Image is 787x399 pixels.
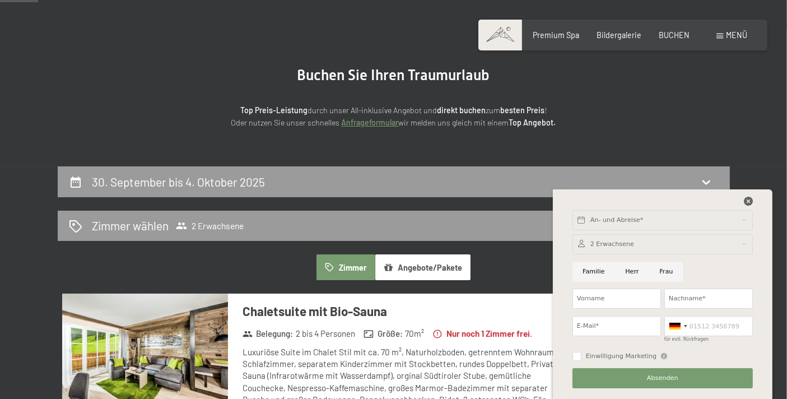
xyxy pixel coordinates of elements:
strong: besten Preis [500,105,544,115]
span: Einwilligung Marketing [586,352,657,361]
a: Anfrageformular [342,118,399,127]
input: 01512 3456789 [664,316,753,336]
h3: Chaletsuite mit Bio-Sauna [243,303,576,320]
a: Premium Spa [533,30,579,40]
a: BUCHEN [659,30,690,40]
span: 2 bis 4 Personen [296,328,355,340]
span: Menü [727,30,748,40]
span: Buchen Sie Ihren Traumurlaub [297,67,490,83]
h2: 30. September bis 4. Oktober 2025 [92,175,265,189]
button: Angebote/Pakete [375,254,471,280]
strong: Belegung : [243,328,294,340]
button: Zimmer [316,254,375,280]
span: Absenden [647,374,678,383]
a: Bildergalerie [597,30,641,40]
strong: Top Preis-Leistung [240,105,308,115]
div: Germany (Deutschland): +49 [665,317,691,336]
strong: Nur noch 1 Zimmer frei. [432,328,532,340]
strong: Größe : [364,328,403,340]
strong: direkt buchen [437,105,486,115]
label: für evtl. Rückfragen [664,337,709,342]
span: 70 m² [405,328,424,340]
h2: Zimmer wählen [92,217,169,234]
button: Absenden [572,368,753,388]
strong: Top Angebot. [509,118,556,127]
span: 2 Erwachsene [176,220,244,231]
p: durch unser All-inklusive Angebot und zum ! Oder nutzen Sie unser schnelles wir melden uns gleich... [147,104,640,129]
